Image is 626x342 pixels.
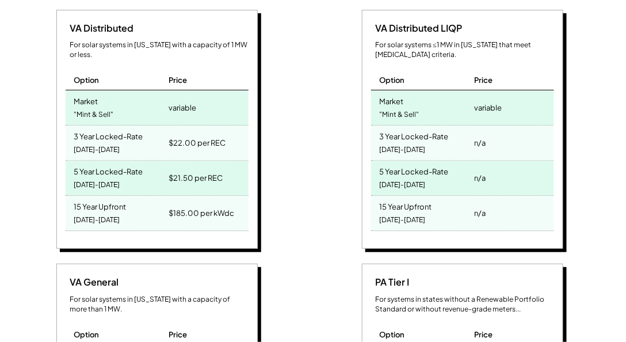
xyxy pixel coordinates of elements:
div: Option [74,329,100,340]
div: For solar systems in [US_STATE] with a capacity of more than 1 MW. [70,295,249,314]
div: variable [169,100,196,116]
div: For solar systems in [US_STATE] with a capacity of 1 MW or less. [70,40,249,60]
div: 3 Year Locked-Rate [380,128,449,142]
div: n/a [474,170,486,186]
div: 15 Year Upfront [380,199,432,212]
div: For systems in states without a Renewable Portfolio Standard or without revenue-grade meters... [376,295,554,314]
div: Option [380,75,405,85]
div: 5 Year Locked-Rate [380,164,449,177]
div: [DATE]-[DATE] [74,142,120,158]
div: For solar systems ≤1 MW in [US_STATE] that meet [MEDICAL_DATA] criteria. [376,40,554,60]
div: Option [380,329,405,340]
div: n/a [474,205,486,221]
div: [DATE]-[DATE] [74,212,120,228]
div: 5 Year Locked-Rate [74,164,143,177]
div: $185.00 per kWdc [169,205,234,221]
div: n/a [474,135,486,151]
div: [DATE]-[DATE] [380,212,426,228]
div: 15 Year Upfront [74,199,127,212]
div: 3 Year Locked-Rate [74,128,143,142]
div: Price [169,329,187,340]
div: $21.50 per REC [169,170,223,186]
div: VA Distributed LIQP [371,22,463,35]
div: VA General [66,276,119,288]
div: variable [474,100,502,116]
div: "Mint & Sell" [74,107,114,123]
div: Price [474,75,493,85]
div: PA Tier I [371,276,410,288]
div: [DATE]-[DATE] [380,177,426,193]
div: Market [380,93,404,107]
div: $22.00 per REC [169,135,226,151]
div: Price [169,75,187,85]
div: "Mint & Sell" [380,107,419,123]
div: Price [474,329,493,340]
div: VA Distributed [66,22,134,35]
div: [DATE]-[DATE] [74,177,120,193]
div: Option [74,75,100,85]
div: Market [74,93,98,107]
div: [DATE]-[DATE] [380,142,426,158]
